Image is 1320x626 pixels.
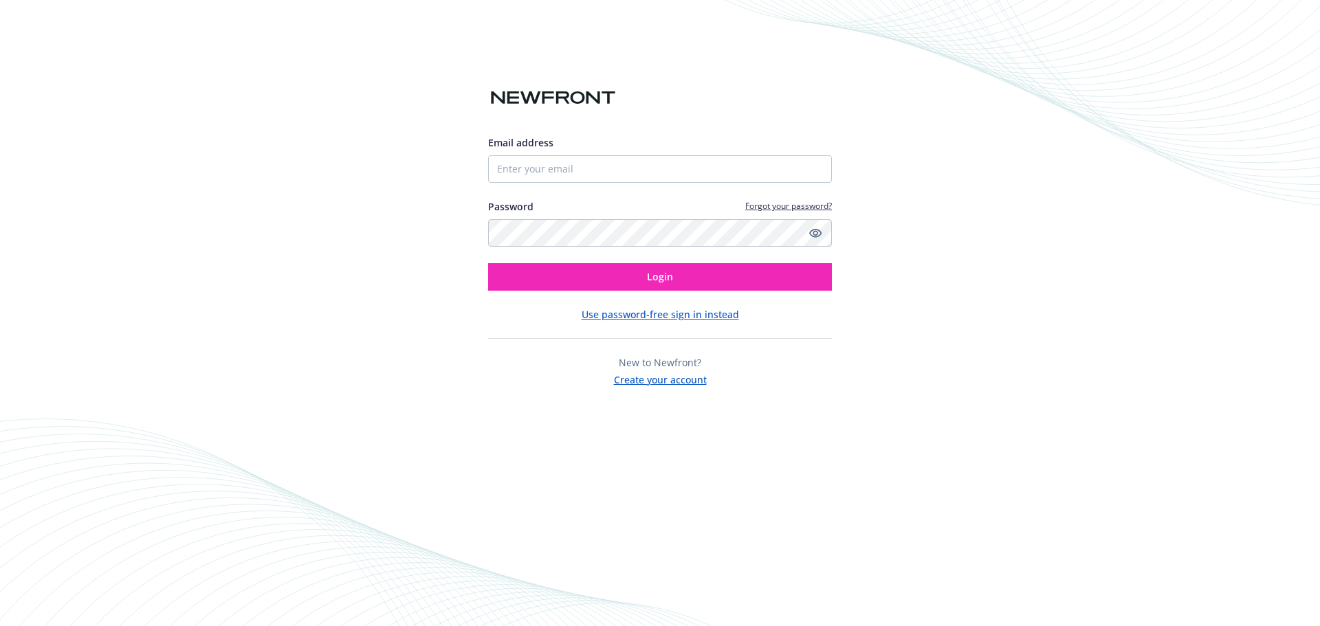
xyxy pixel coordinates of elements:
[745,200,832,212] a: Forgot your password?
[647,270,673,283] span: Login
[582,307,739,322] button: Use password-free sign in instead
[807,225,824,241] a: Show password
[488,136,553,149] span: Email address
[619,356,701,369] span: New to Newfront?
[488,263,832,291] button: Login
[488,199,533,214] label: Password
[488,155,832,183] input: Enter your email
[488,219,832,247] input: Enter your password
[614,370,707,387] button: Create your account
[488,86,618,110] img: Newfront logo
